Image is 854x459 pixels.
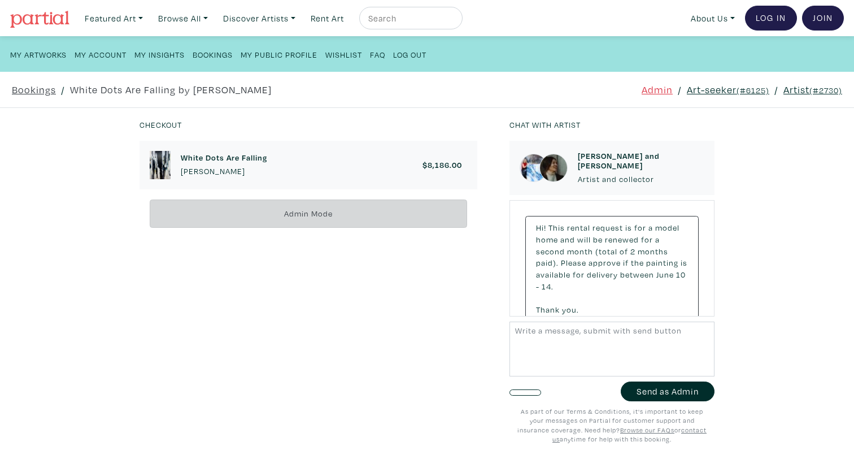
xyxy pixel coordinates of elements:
[509,119,581,130] small: Chat with artist
[656,269,674,280] span: June
[536,222,546,233] span: Hi!
[422,160,462,170] h6: $
[75,46,127,62] a: My Account
[134,49,185,60] small: My Insights
[620,426,674,434] a: Browse our FAQs
[393,46,426,62] a: Log Out
[536,304,560,315] span: Thank
[587,269,618,280] span: delivery
[370,46,385,62] a: FAQ
[12,82,56,97] a: Bookings
[620,246,628,257] span: of
[621,382,714,401] button: Send as Admin
[150,200,467,228] div: Admin Mode
[70,82,272,97] a: White Dots Are Falling by [PERSON_NAME]
[134,46,185,62] a: My Insights
[737,85,769,96] small: (#6125)
[370,49,385,60] small: FAQ
[783,82,842,97] a: Artist(#2730)
[560,234,575,245] span: and
[623,257,629,268] span: if
[592,222,623,233] span: request
[561,257,586,268] span: Please
[638,246,668,257] span: months
[745,6,797,31] a: Log In
[802,6,844,31] a: Join
[10,46,67,62] a: My Artworks
[567,222,590,233] span: rental
[428,159,462,170] span: 8,186.00
[520,154,548,182] img: phpThumb.php
[655,234,660,245] span: a
[620,269,654,280] span: between
[10,49,67,60] small: My Artworks
[648,222,653,233] span: a
[367,11,452,25] input: Search
[552,426,707,444] a: contact us
[542,281,554,292] span: 14.
[589,257,621,268] span: approve
[193,46,233,62] a: Bookings
[517,407,707,444] small: As part of our Terms & Conditions, it's important to keep your messages on Partial for customer s...
[548,222,565,233] span: This
[774,82,778,97] span: /
[393,49,426,60] small: Log Out
[578,151,704,171] h6: [PERSON_NAME] and [PERSON_NAME]
[634,222,646,233] span: for
[422,160,467,170] a: $8,186.00
[536,257,559,268] span: paid).
[193,49,233,60] small: Bookings
[241,49,317,60] small: My Public Profile
[536,234,558,245] span: home
[536,269,570,280] span: available
[605,234,639,245] span: renewed
[536,246,565,257] span: second
[630,246,635,257] span: 2
[577,234,591,245] span: will
[655,222,679,233] span: model
[573,269,585,280] span: for
[325,49,362,60] small: Wishlist
[631,257,644,268] span: the
[80,7,148,30] a: Featured Art
[687,82,769,97] a: Art-seeker(#6125)
[686,7,740,30] a: About Us
[562,304,579,315] span: you.
[809,85,842,96] small: (#2730)
[241,46,317,62] a: My Public Profile
[641,234,653,245] span: for
[539,154,568,182] img: phpThumb.php
[306,7,349,30] a: Rent Art
[676,269,686,280] span: 10
[593,234,603,245] span: be
[646,257,678,268] span: painting
[578,173,704,185] p: Artist and collector
[595,246,617,257] span: (total
[153,7,213,30] a: Browse All
[678,82,682,97] span: /
[681,257,687,268] span: is
[181,153,267,162] h6: White Dots Are Falling
[325,46,362,62] a: Wishlist
[625,222,632,233] span: is
[150,151,171,179] img: phpThumb.php
[218,7,300,30] a: Discover Artists
[181,165,267,177] p: [PERSON_NAME]
[140,119,182,130] small: Checkout
[642,82,673,97] a: Admin
[536,281,539,292] span: -
[567,246,593,257] span: month
[61,82,65,97] span: /
[181,153,267,177] a: White Dots Are Falling [PERSON_NAME]
[75,49,127,60] small: My Account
